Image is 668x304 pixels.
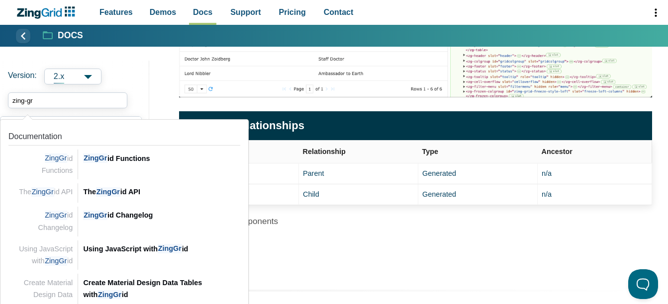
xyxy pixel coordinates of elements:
[99,5,133,19] span: Features
[8,69,141,84] label: Versions
[628,269,658,299] iframe: Help Scout Beacon - Open
[538,184,652,205] td: n/a
[96,187,120,197] span: ZingGr
[31,187,54,197] span: ZingGr
[418,163,538,184] td: Generated
[4,124,244,179] a: Link to the result
[418,140,538,163] th: Type
[324,5,354,19] span: Contact
[16,6,80,19] a: ZingChart Logo. Click to return to the homepage
[83,243,240,255] div: Using JavaScript with id
[179,216,652,227] h4: Related Web Components
[38,211,73,231] span: id Changelog
[230,5,261,19] span: Support
[19,245,73,266] span: Using JavaScript with id
[19,187,73,197] span: The id API
[83,186,240,198] div: The id API
[4,179,244,203] a: Link to the result
[279,5,306,19] span: Pricing
[83,152,240,164] div: id Functions
[83,209,240,221] div: id Changelog
[83,277,240,301] div: Create Material Design Data Tables with id
[97,290,122,300] span: ZingGr
[8,69,37,84] span: Version:
[193,5,212,19] span: Docs
[179,111,652,140] caption: ZGBody Relationships
[538,163,652,184] td: n/a
[418,184,538,205] td: Generated
[150,5,176,19] span: Demos
[4,203,244,236] a: Link to the result
[43,30,83,42] a: Docs
[58,31,83,40] strong: Docs
[83,153,107,163] span: ZingGr
[299,184,418,205] td: Child
[8,92,127,108] input: search input
[158,244,182,253] span: ZingGr
[45,256,67,266] span: ZingGr
[42,153,73,174] span: id Functions
[538,140,652,163] th: Ancestor
[45,211,67,220] span: ZingGr
[4,236,244,270] a: Link to the result
[45,153,67,163] span: ZingGr
[8,132,62,141] span: Documentation
[299,140,418,163] th: Relationship
[83,211,107,220] span: ZingGr
[299,163,418,184] td: Parent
